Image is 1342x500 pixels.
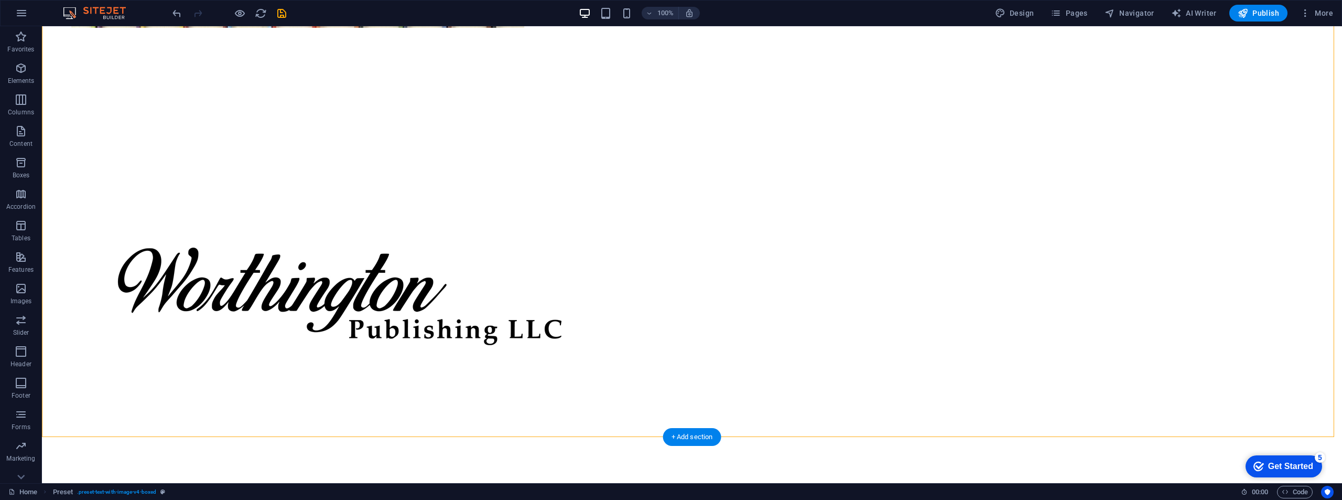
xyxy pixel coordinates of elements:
p: Forms [12,423,30,431]
i: Undo: Change image (Ctrl+Z) [171,7,183,19]
div: Design (Ctrl+Alt+Y) [991,5,1038,22]
button: More [1296,5,1337,22]
img: Editor Logo [60,7,139,19]
button: Navigator [1100,5,1159,22]
span: Code [1282,486,1308,498]
span: : [1259,488,1261,496]
span: 00 00 [1252,486,1268,498]
div: Get Started 5 items remaining, 0% complete [8,5,85,27]
p: Header [10,360,31,368]
button: Code [1277,486,1313,498]
h6: Session time [1241,486,1269,498]
span: . preset-text-with-image-v4-boxed [77,486,156,498]
span: Pages [1051,8,1087,18]
p: Accordion [6,203,36,211]
button: Design [991,5,1038,22]
span: AI Writer [1171,8,1217,18]
button: reload [254,7,267,19]
i: This element is a customizable preset [160,489,165,495]
p: Features [8,265,34,274]
p: Slider [13,328,29,337]
nav: breadcrumb [53,486,166,498]
button: 100% [642,7,679,19]
span: Click to select. Double-click to edit [53,486,73,498]
p: Tables [12,234,30,242]
p: Favorites [7,45,34,54]
span: Publish [1238,8,1279,18]
i: On resize automatically adjust zoom level to fit chosen device. [685,8,694,18]
button: AI Writer [1167,5,1221,22]
p: Footer [12,391,30,400]
p: Marketing [6,454,35,463]
button: save [275,7,288,19]
button: undo [170,7,183,19]
a: Click to cancel selection. Double-click to open Pages [8,486,37,498]
p: Boxes [13,171,30,179]
i: Reload page [255,7,267,19]
button: Usercentrics [1321,486,1334,498]
div: Get Started [31,12,76,21]
span: Navigator [1105,8,1154,18]
span: More [1300,8,1333,18]
button: Click here to leave preview mode and continue editing [233,7,246,19]
button: Pages [1046,5,1091,22]
p: Columns [8,108,34,116]
i: Save (Ctrl+S) [276,7,288,19]
div: 5 [78,2,88,13]
button: Publish [1229,5,1287,22]
p: Content [9,140,33,148]
h6: 100% [657,7,674,19]
div: + Add section [663,428,721,446]
p: Images [10,297,32,305]
span: Design [995,8,1034,18]
p: Elements [8,77,35,85]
